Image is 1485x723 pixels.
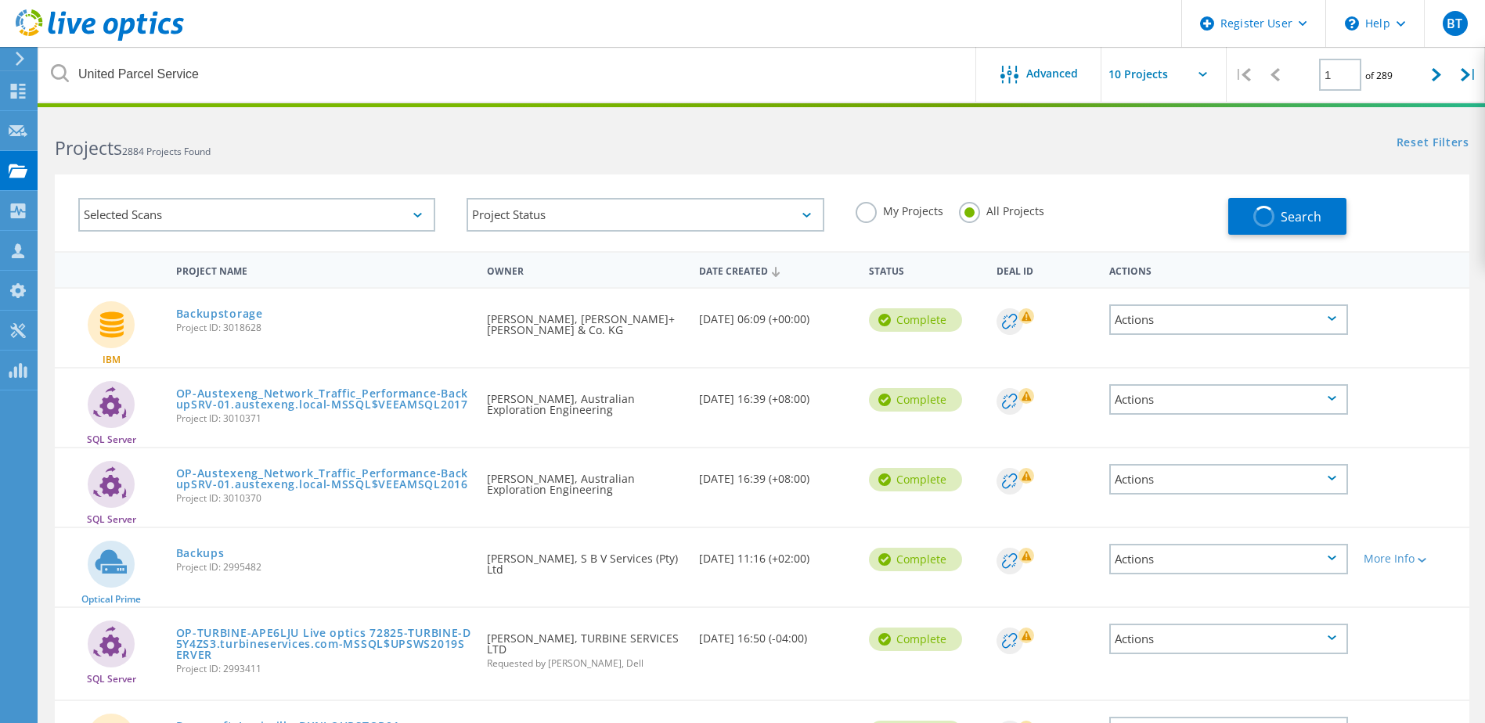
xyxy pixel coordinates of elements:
a: OP-Austexeng_Network_Traffic_Performance-BackupSRV-01.austexeng.local-MSSQL$VEEAMSQL2016 [176,468,472,490]
button: Search [1228,198,1346,235]
div: Status [861,255,989,284]
svg: \n [1345,16,1359,31]
div: Actions [1109,304,1348,335]
div: Complete [869,388,962,412]
div: [PERSON_NAME], S B V Services (Pty) Ltd [479,528,691,591]
span: Project ID: 3010370 [176,494,472,503]
span: BT [1447,17,1462,30]
input: Search projects by name, owner, ID, company, etc [39,47,977,102]
span: SQL Server [87,435,136,444]
a: Reset Filters [1397,137,1469,150]
span: Search [1281,208,1321,225]
span: Project ID: 3018628 [176,323,472,333]
a: Backups [176,548,225,559]
span: Project ID: 2993411 [176,664,472,674]
span: Requested by [PERSON_NAME], Dell [487,659,683,668]
div: [PERSON_NAME], [PERSON_NAME]+[PERSON_NAME] & Co. KG [479,289,691,351]
span: Optical Prime [81,595,141,604]
div: Complete [869,468,962,491]
span: of 289 [1365,69,1393,82]
div: Actions [1109,464,1348,495]
div: [DATE] 16:39 (+08:00) [691,448,861,500]
b: Projects [55,135,122,160]
div: Deal Id [989,255,1102,284]
div: Complete [869,548,962,571]
div: Owner [479,255,691,284]
div: Selected Scans [78,198,435,232]
span: SQL Server [87,515,136,524]
label: My Projects [856,202,943,217]
div: [DATE] 16:50 (-04:00) [691,608,861,660]
div: Project Name [168,255,480,284]
span: Project ID: 3010371 [176,414,472,423]
div: Actions [1109,544,1348,574]
div: | [1227,47,1259,103]
label: All Projects [959,202,1044,217]
span: IBM [103,355,121,365]
div: Project Status [467,198,824,232]
div: [DATE] 16:39 (+08:00) [691,369,861,420]
a: Backupstorage [176,308,263,319]
a: OP-TURBINE-APE6LJU Live optics 72825-TURBINE-D5Y4ZS3.turbineservices.com-MSSQL$UPSWS2019SERVER [176,628,472,660]
div: Actions [1101,255,1356,284]
div: Complete [869,308,962,332]
div: [DATE] 11:16 (+02:00) [691,528,861,580]
span: Advanced [1026,68,1078,79]
span: 2884 Projects Found [122,145,211,158]
div: [PERSON_NAME], TURBINE SERVICES LTD [479,608,691,684]
span: SQL Server [87,674,136,684]
span: Project ID: 2995482 [176,563,472,572]
div: [DATE] 06:09 (+00:00) [691,289,861,340]
div: Actions [1109,624,1348,654]
div: Complete [869,628,962,651]
div: Actions [1109,384,1348,415]
div: | [1453,47,1485,103]
a: OP-Austexeng_Network_Traffic_Performance-BackupSRV-01.austexeng.local-MSSQL$VEEAMSQL2017 [176,388,472,410]
div: More Info [1364,553,1462,564]
a: Live Optics Dashboard [16,33,184,44]
div: Date Created [691,255,861,285]
div: [PERSON_NAME], Australian Exploration Engineering [479,448,691,511]
div: [PERSON_NAME], Australian Exploration Engineering [479,369,691,431]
